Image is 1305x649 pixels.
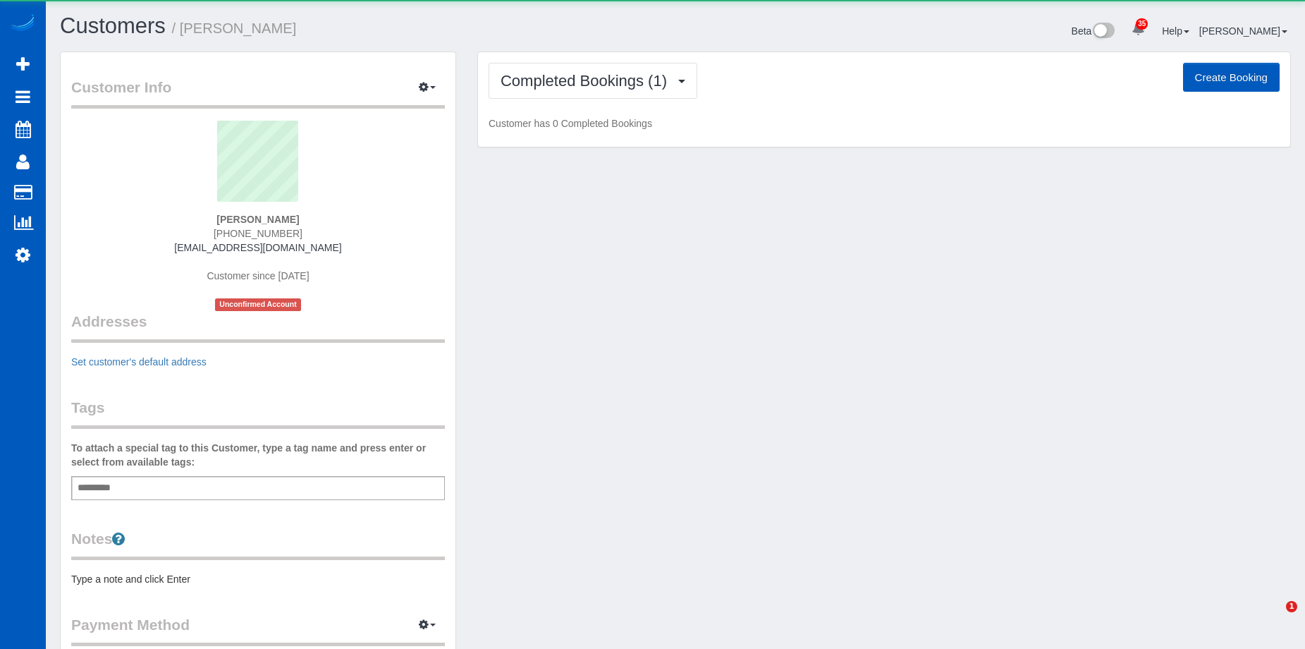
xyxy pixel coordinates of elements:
span: Customer since [DATE] [207,270,309,281]
strong: [PERSON_NAME] [216,214,299,225]
a: Help [1162,25,1189,37]
pre: Type a note and click Enter [71,572,445,586]
button: Completed Bookings (1) [489,63,697,99]
a: [PERSON_NAME] [1199,25,1287,37]
a: Beta [1072,25,1115,37]
label: To attach a special tag to this Customer, type a tag name and press enter or select from availabl... [71,441,445,469]
button: Create Booking [1183,63,1280,92]
iframe: Intercom live chat [1257,601,1291,635]
legend: Payment Method [71,614,445,646]
span: Completed Bookings (1) [501,72,674,90]
span: 1 [1286,601,1297,612]
img: New interface [1091,23,1115,41]
a: 35 [1125,14,1152,45]
a: Customers [60,13,166,38]
span: Unconfirmed Account [215,298,301,310]
small: / [PERSON_NAME] [172,20,297,36]
legend: Tags [71,397,445,429]
legend: Customer Info [71,77,445,109]
p: Customer has 0 Completed Bookings [489,116,1280,131]
a: Set customer's default address [71,356,207,368]
span: 35 [1136,18,1148,30]
img: Automaid Logo [8,14,37,34]
span: [PHONE_NUMBER] [214,228,302,239]
a: [EMAIL_ADDRESS][DOMAIN_NAME] [174,242,341,253]
legend: Notes [71,528,445,560]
